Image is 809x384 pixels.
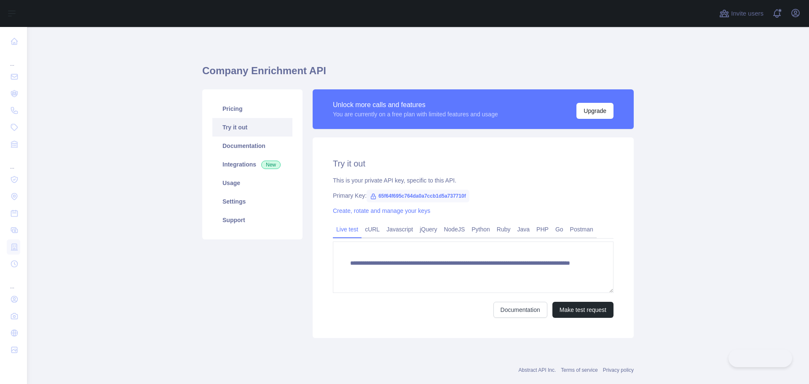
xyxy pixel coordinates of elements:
a: Javascript [383,223,416,236]
h2: Try it out [333,158,613,169]
span: Invite users [731,9,763,19]
a: cURL [362,223,383,236]
a: Terms of service [561,367,597,373]
button: Upgrade [576,103,613,119]
a: PHP [533,223,552,236]
a: Privacy policy [603,367,634,373]
div: Unlock more calls and features [333,100,498,110]
div: Primary Key: [333,191,613,200]
div: ... [7,273,20,290]
a: Pricing [212,99,292,118]
a: Usage [212,174,292,192]
a: Documentation [493,302,547,318]
a: Java [514,223,533,236]
span: 65f64f695c764da0a7ccb1d5a737710f [367,190,469,202]
span: New [261,161,281,169]
a: Support [212,211,292,229]
a: Ruby [493,223,514,236]
a: Abstract API Inc. [519,367,556,373]
div: You are currently on a free plan with limited features and usage [333,110,498,118]
div: This is your private API key, specific to this API. [333,176,613,185]
div: ... [7,153,20,170]
div: ... [7,51,20,67]
a: NodeJS [440,223,468,236]
a: Live test [333,223,362,236]
a: Postman [567,223,597,236]
a: Python [468,223,493,236]
a: Create, rotate and manage your keys [333,207,430,214]
button: Invite users [718,7,765,20]
a: Documentation [212,137,292,155]
iframe: Toggle Customer Support [729,349,792,367]
a: Go [552,223,567,236]
h1: Company Enrichment API [202,64,634,84]
a: jQuery [416,223,440,236]
a: Settings [212,192,292,211]
a: Try it out [212,118,292,137]
button: Make test request [552,302,613,318]
a: Integrations New [212,155,292,174]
